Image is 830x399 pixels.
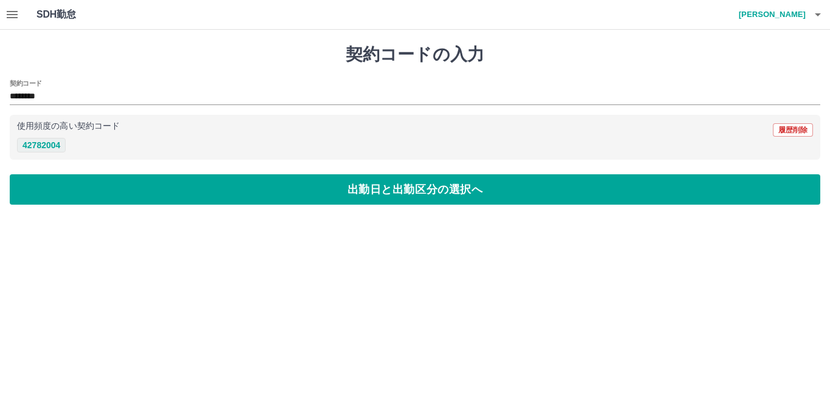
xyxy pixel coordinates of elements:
button: 出勤日と出勤区分の選択へ [10,174,820,205]
h1: 契約コードの入力 [10,44,820,65]
button: 42782004 [17,138,66,152]
h2: 契約コード [10,78,42,88]
button: 履歴削除 [773,123,813,137]
p: 使用頻度の高い契約コード [17,122,120,131]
